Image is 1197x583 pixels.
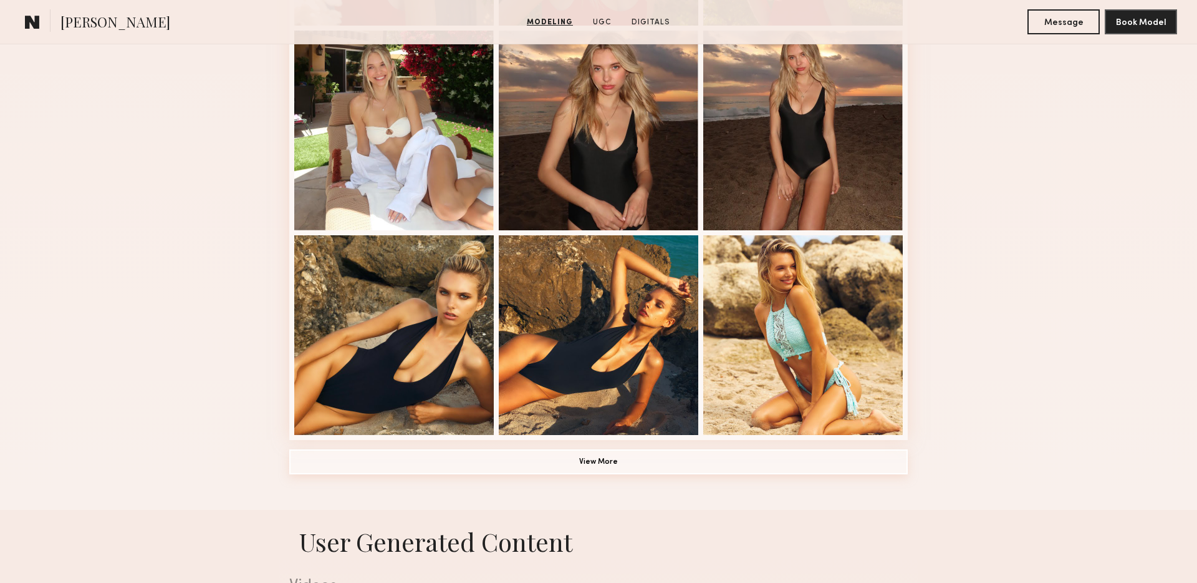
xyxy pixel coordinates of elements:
[588,17,617,28] a: UGC
[289,449,908,474] button: View More
[1105,9,1177,34] button: Book Model
[60,12,170,34] span: [PERSON_NAME]
[1105,16,1177,27] a: Book Model
[1027,9,1100,34] button: Message
[627,17,675,28] a: Digitals
[522,17,578,28] a: Modeling
[279,525,918,558] h1: User Generated Content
